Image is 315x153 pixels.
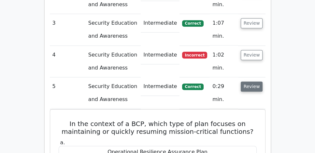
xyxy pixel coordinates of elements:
[50,14,86,45] td: 3
[50,46,86,77] td: 4
[210,14,238,45] td: 1:07 min.
[210,46,238,77] td: 1:02 min.
[86,77,141,109] td: Security Education and Awareness
[182,52,207,58] span: Incorrect
[141,77,179,96] td: Intermediate
[241,18,263,28] button: Review
[86,46,141,77] td: Security Education and Awareness
[182,20,203,27] span: Correct
[241,82,263,92] button: Review
[210,77,238,109] td: 0:29 min.
[141,46,179,64] td: Intermediate
[86,14,141,45] td: Security Education and Awareness
[50,77,86,109] td: 5
[241,50,263,60] button: Review
[182,83,203,90] span: Correct
[141,14,179,32] td: Intermediate
[60,139,65,146] span: a.
[58,120,257,135] h5: In the context of a BCP, which type of plan focuses on maintaining or quickly resuming mission-cr...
